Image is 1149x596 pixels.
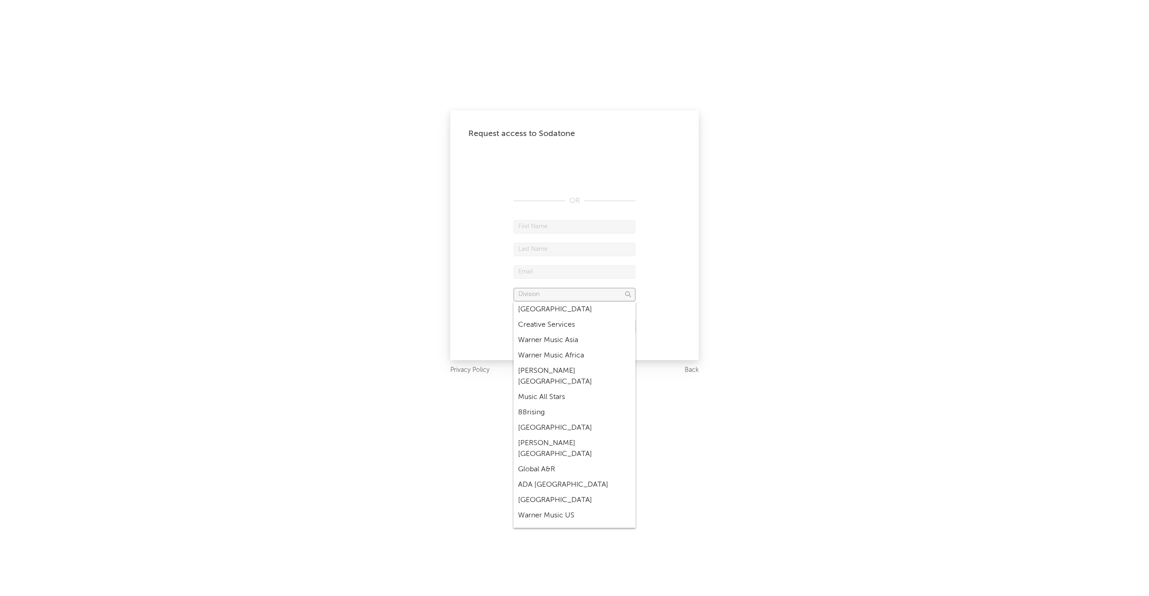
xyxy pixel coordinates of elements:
div: [PERSON_NAME] [GEOGRAPHIC_DATA] [514,436,635,462]
input: Last Name [514,243,635,256]
div: [GEOGRAPHIC_DATA] [514,493,635,508]
div: Global A&R [514,462,635,477]
div: Warner Music Asia [514,333,635,348]
a: Privacy Policy [450,365,490,376]
input: Email [514,265,635,279]
div: [PERSON_NAME] [GEOGRAPHIC_DATA] [514,363,635,390]
div: Creative Services [514,317,635,333]
input: First Name [514,220,635,234]
div: Warner Music Africa [514,348,635,363]
div: Warner Music US [514,508,635,523]
div: [GEOGRAPHIC_DATA] [514,420,635,436]
div: OR [514,196,635,206]
a: Back [685,365,699,376]
div: 88rising [514,405,635,420]
div: [GEOGRAPHIC_DATA] [514,523,635,539]
input: Division [514,288,635,301]
div: ADA [GEOGRAPHIC_DATA] [514,477,635,493]
div: [GEOGRAPHIC_DATA] [514,302,635,317]
div: Request access to Sodatone [468,128,681,139]
div: Music All Stars [514,390,635,405]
